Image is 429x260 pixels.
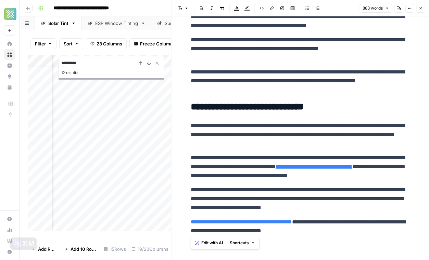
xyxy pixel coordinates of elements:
[359,4,392,13] button: 883 words
[227,238,258,247] button: Shortcuts
[60,244,101,255] button: Add 10 Rows
[192,238,226,247] button: Edit with AI
[97,40,122,47] span: 23 Columns
[38,246,56,252] span: Add Row
[4,82,15,93] a: Your Data
[140,40,175,47] span: Freeze Columns
[129,38,180,49] button: Freeze Columns
[151,16,193,30] a: Suntrol
[4,224,15,235] a: Usage
[35,40,46,47] span: Filter
[101,244,129,255] div: 15 Rows
[86,38,127,49] button: 23 Columns
[22,240,34,247] div: ⌘M
[201,240,223,246] span: Edit with AI
[137,59,145,67] button: Previous Result
[35,16,82,30] a: Solar Tint
[28,244,60,255] button: Add Row
[82,16,151,30] a: ESP Window Tinting
[129,244,171,255] div: 19/23 Columns
[145,59,153,67] button: Next Result
[4,8,16,20] img: Xponent21 Logo
[230,240,249,246] span: Shortcuts
[4,235,15,246] a: Learning Hub
[165,20,180,27] div: Suntrol
[4,214,15,224] a: Settings
[363,5,383,11] span: 883 words
[59,38,83,49] button: Sort
[4,246,15,257] button: Help + Support
[4,60,15,71] a: Insights
[48,20,68,27] div: Solar Tint
[64,40,73,47] span: Sort
[61,69,161,77] div: 12 results
[30,38,56,49] button: Filter
[153,59,161,67] button: Close Search
[71,246,97,252] span: Add 10 Rows
[95,20,138,27] div: ESP Window Tinting
[4,5,15,23] button: Workspace: Xponent21
[4,71,15,82] a: Opportunities
[4,38,15,49] a: Home
[4,49,15,60] a: Browse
